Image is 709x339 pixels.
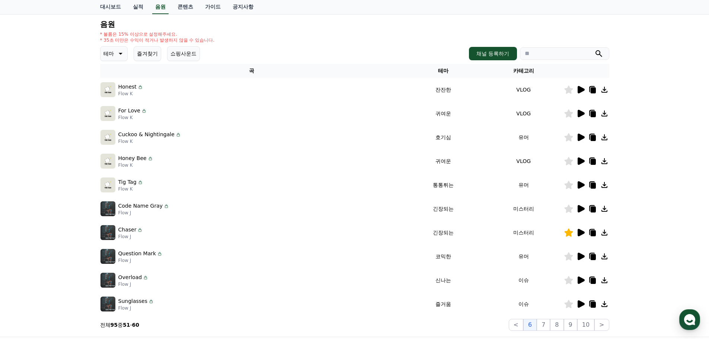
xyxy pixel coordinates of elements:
[118,258,163,263] p: Flow J
[118,83,137,91] p: Honest
[118,281,149,287] p: Flow J
[100,106,115,121] img: music
[132,322,139,328] strong: 60
[118,131,175,138] p: Cuckoo & Nightingale
[100,37,215,43] p: * 35초 미만은 수익이 적거나 발생하지 않을 수 있습니다.
[483,244,564,268] td: 유머
[483,268,564,292] td: 이슈
[118,154,147,162] p: Honey Bee
[483,78,564,102] td: VLOG
[483,221,564,244] td: 미스터리
[100,225,115,240] img: music
[483,149,564,173] td: VLOG
[118,210,170,216] p: Flow J
[483,102,564,125] td: VLOG
[594,319,609,331] button: >
[100,82,115,97] img: music
[403,197,483,221] td: 긴장되는
[118,107,140,115] p: For Love
[23,247,28,253] span: 홈
[483,292,564,316] td: 이슈
[49,236,96,255] a: 대화
[118,138,181,144] p: Flow K
[2,236,49,255] a: 홈
[118,297,147,305] p: Sunglasses
[111,322,118,328] strong: 95
[103,48,114,59] p: 테마
[118,91,143,97] p: Flow K
[403,268,483,292] td: 신나는
[118,305,154,311] p: Flow J
[403,64,483,78] th: 테마
[118,274,142,281] p: Overload
[564,319,577,331] button: 9
[100,20,609,28] h4: 음원
[118,234,143,240] p: Flow J
[100,273,115,288] img: music
[100,154,115,169] img: music
[483,64,564,78] th: 카테고리
[523,319,537,331] button: 6
[118,115,147,121] p: Flow K
[100,201,115,216] img: music
[577,319,594,331] button: 10
[509,319,523,331] button: <
[118,186,143,192] p: Flow K
[167,46,200,61] button: 쇼핑사운드
[118,226,137,234] p: Chaser
[483,173,564,197] td: 유머
[469,47,517,60] button: 채널 등록하기
[403,125,483,149] td: 호기심
[68,247,77,253] span: 대화
[403,102,483,125] td: 귀여운
[403,149,483,173] td: 귀여운
[537,319,550,331] button: 7
[100,46,128,61] button: 테마
[118,202,163,210] p: Code Name Gray
[123,322,130,328] strong: 51
[550,319,563,331] button: 8
[100,64,403,78] th: 곡
[134,46,161,61] button: 즐겨찾기
[115,247,124,253] span: 설정
[403,244,483,268] td: 코믹한
[100,178,115,192] img: music
[100,249,115,264] img: music
[100,321,140,329] p: 전체 중 -
[100,297,115,311] img: music
[403,173,483,197] td: 통통튀는
[96,236,143,255] a: 설정
[483,125,564,149] td: 유머
[118,250,156,258] p: Question Mark
[403,78,483,102] td: 잔잔한
[403,221,483,244] td: 긴장되는
[118,178,137,186] p: Tig Tag
[100,130,115,145] img: music
[100,31,215,37] p: * 볼륨은 15% 이상으로 설정해주세요.
[403,292,483,316] td: 즐거움
[483,197,564,221] td: 미스터리
[118,162,153,168] p: Flow K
